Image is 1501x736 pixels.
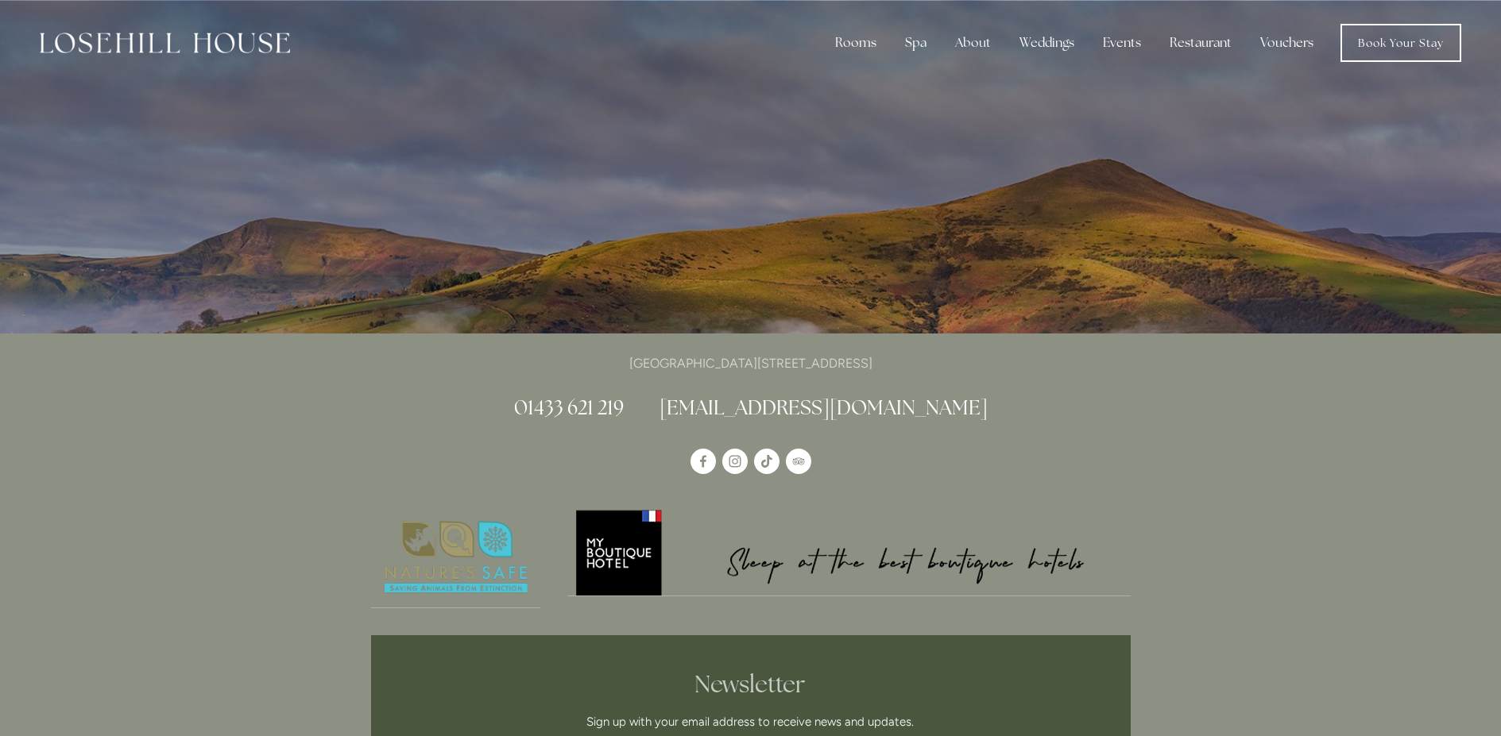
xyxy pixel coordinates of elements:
[822,27,889,59] div: Rooms
[514,395,624,420] a: 01433 621 219
[40,33,290,53] img: Losehill House
[942,27,1004,59] div: About
[1007,27,1087,59] div: Weddings
[567,507,1131,596] a: My Boutique Hotel - Logo
[371,507,541,608] a: Nature's Safe - Logo
[1090,27,1154,59] div: Events
[567,507,1131,595] img: My Boutique Hotel - Logo
[754,449,780,474] a: TikTok
[660,395,988,420] a: [EMAIL_ADDRESS][DOMAIN_NAME]
[371,353,1131,374] p: [GEOGRAPHIC_DATA][STREET_ADDRESS]
[786,449,811,474] a: TripAdvisor
[1340,24,1461,62] a: Book Your Stay
[371,507,541,607] img: Nature's Safe - Logo
[458,670,1044,699] h2: Newsletter
[691,449,716,474] a: Losehill House Hotel & Spa
[1248,27,1326,59] a: Vouchers
[722,449,748,474] a: Instagram
[1157,27,1244,59] div: Restaurant
[458,712,1044,731] p: Sign up with your email address to receive news and updates.
[892,27,939,59] div: Spa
